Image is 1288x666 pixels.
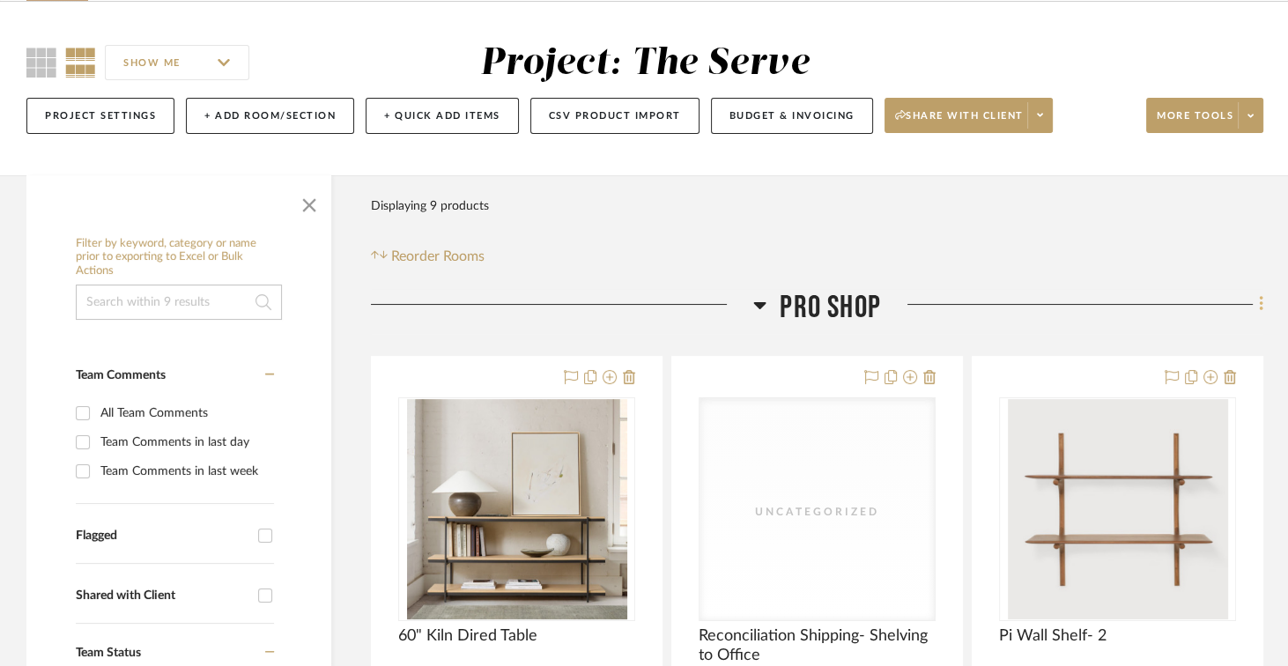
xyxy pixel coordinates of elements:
[100,457,270,485] div: Team Comments in last week
[391,246,485,267] span: Reorder Rooms
[76,588,249,603] div: Shared with Client
[76,529,249,544] div: Flagged
[76,369,166,381] span: Team Comments
[699,626,936,665] span: Reconciliation Shipping- Shelving to Office
[1157,109,1233,136] span: More tools
[186,98,354,134] button: + Add Room/Section
[371,246,485,267] button: Reorder Rooms
[100,428,270,456] div: Team Comments in last day
[895,109,1024,136] span: Share with client
[1000,398,1235,620] div: 0
[366,98,519,134] button: + Quick Add Items
[399,398,634,620] div: 0
[1008,399,1228,619] img: Pi Wall Shelf- 2
[26,98,174,134] button: Project Settings
[100,399,270,427] div: All Team Comments
[711,98,873,134] button: Budget & Invoicing
[780,289,881,327] span: Pro Shop
[999,626,1107,646] span: Pi Wall Shelf- 2
[700,398,935,620] div: 0
[76,285,282,320] input: Search within 9 results
[729,503,906,521] div: Uncategorized
[398,626,537,646] span: 60" Kiln Dired Table
[407,399,627,619] img: 60" Kiln Dired Table
[76,237,282,278] h6: Filter by keyword, category or name prior to exporting to Excel or Bulk Actions
[292,184,327,219] button: Close
[885,98,1054,133] button: Share with client
[480,45,811,82] div: Project: The Serve
[371,189,489,224] div: Displaying 9 products
[530,98,700,134] button: CSV Product Import
[76,647,141,659] span: Team Status
[1146,98,1263,133] button: More tools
